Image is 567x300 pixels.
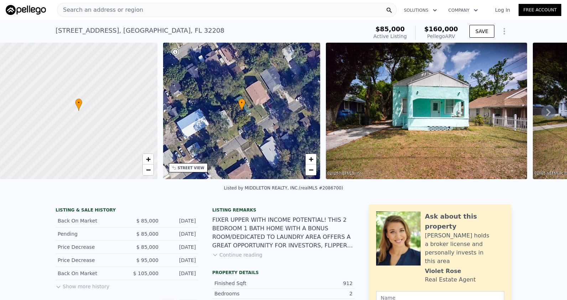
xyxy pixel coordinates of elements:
[238,100,245,106] span: •
[136,244,158,250] span: $ 85,000
[164,243,196,251] div: [DATE]
[58,270,121,277] div: Back On Market
[58,257,121,264] div: Price Decrease
[425,267,461,275] div: Violet Rose
[224,186,343,191] div: Listed by MIDDLETON REALTY, INC. (realMLS #2086700)
[6,5,46,15] img: Pellego
[212,216,355,250] div: FIXER UPPER WITH INCOME POTENTIAL! THIS 2 BEDROOM 1 BATH HOME WITH A BONUS ROOM/DEDICATED TO LAUN...
[146,165,150,174] span: −
[425,275,476,284] div: Real Estate Agent
[306,154,316,165] a: Zoom in
[487,6,519,14] a: Log In
[425,231,504,266] div: [PERSON_NAME] holds a broker license and personally invests in this area
[309,165,313,174] span: −
[214,290,283,297] div: Bedrooms
[497,24,511,38] button: Show Options
[58,243,121,251] div: Price Decrease
[146,155,150,164] span: +
[212,270,355,275] div: Property details
[56,280,109,290] button: Show more history
[56,26,224,36] div: [STREET_ADDRESS] , [GEOGRAPHIC_DATA] , FL 32208
[143,165,154,175] a: Zoom out
[238,98,245,111] div: •
[212,207,355,213] div: Listing remarks
[519,4,561,16] a: Free Account
[56,207,198,214] div: LISTING & SALE HISTORY
[214,280,283,287] div: Finished Sqft
[309,155,313,164] span: +
[398,4,443,17] button: Solutions
[164,257,196,264] div: [DATE]
[469,25,494,38] button: SAVE
[58,230,121,237] div: Pending
[136,257,158,263] span: $ 95,000
[425,211,504,231] div: Ask about this property
[164,270,196,277] div: [DATE]
[424,25,458,33] span: $160,000
[58,217,121,224] div: Back On Market
[75,98,82,111] div: •
[443,4,484,17] button: Company
[283,280,353,287] div: 912
[57,6,143,14] span: Search an address or region
[306,165,316,175] a: Zoom out
[75,100,82,106] span: •
[164,230,196,237] div: [DATE]
[283,290,353,297] div: 2
[373,33,407,39] span: Active Listing
[212,251,262,258] button: Continue reading
[133,270,158,276] span: $ 105,000
[326,43,527,179] img: Sale: 158160619 Parcel: 34246592
[136,218,158,224] span: $ 85,000
[143,154,154,165] a: Zoom in
[136,231,158,237] span: $ 85,000
[424,33,458,40] div: Pellego ARV
[375,25,405,33] span: $85,000
[178,165,204,171] div: STREET VIEW
[164,217,196,224] div: [DATE]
